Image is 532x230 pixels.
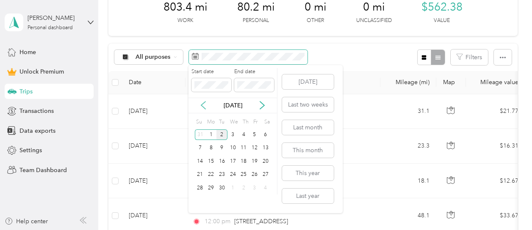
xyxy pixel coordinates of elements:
div: 6 [260,129,271,140]
button: This year [282,166,334,181]
div: 1 [227,183,238,193]
label: Start date [191,68,231,76]
td: [DATE] [122,129,186,164]
div: Sa [263,116,271,128]
button: Last two weeks [282,97,334,112]
span: Home [19,48,36,57]
div: 19 [249,156,260,167]
div: 20 [260,156,271,167]
div: 24 [227,170,238,180]
div: 30 [216,183,227,193]
th: Map [436,71,466,94]
div: 23 [216,170,227,180]
span: Transactions [19,107,54,115]
p: Work [177,17,193,25]
iframe: Everlance-gr Chat Button Frame [485,183,532,230]
td: $21.77 [466,94,525,129]
div: We [229,116,238,128]
button: Last month [282,120,334,135]
div: Tu [218,116,226,128]
td: [DATE] [122,164,186,198]
p: [DATE] [215,101,251,110]
div: 10 [227,143,238,153]
td: $12.67 [466,164,525,198]
div: 4 [260,183,271,193]
button: [DATE] [282,74,334,89]
button: Filters [451,49,488,65]
span: Team Dashboard [19,166,67,175]
th: Mileage value [466,71,525,94]
td: 31.1 [380,94,436,129]
div: 27 [260,170,271,180]
span: Trips [19,87,33,96]
div: [PERSON_NAME] [28,14,80,22]
td: 18.1 [380,164,436,198]
div: 5 [249,129,260,140]
label: End date [234,68,274,76]
th: Locations [186,71,380,94]
span: 0 mi [363,0,385,14]
div: Personal dashboard [28,25,73,30]
p: Unclassified [356,17,392,25]
td: $16.31 [466,129,525,164]
div: 1 [205,129,216,140]
p: Personal [243,17,269,25]
div: 2 [216,129,227,140]
th: Date [122,71,186,94]
td: 23.3 [380,129,436,164]
div: 7 [195,143,206,153]
div: 12 [249,143,260,153]
span: 0 mi [305,0,327,14]
div: 31 [195,129,206,140]
span: Unlock Premium [19,67,64,76]
div: 17 [227,156,238,167]
span: Settings [19,146,42,155]
div: Su [195,116,203,128]
div: 3 [249,183,260,193]
div: 18 [238,156,249,167]
span: All purposes [136,54,171,60]
div: 2 [238,183,249,193]
div: Mo [205,116,215,128]
div: 21 [195,170,206,180]
div: 11 [238,143,249,153]
div: 3 [227,129,238,140]
td: [DATE] [122,94,186,129]
span: 803.4 mi [163,0,208,14]
p: Other [307,17,324,25]
div: 9 [216,143,227,153]
div: 22 [205,170,216,180]
p: Value [434,17,450,25]
button: Help center [5,217,48,226]
span: 80.2 mi [237,0,275,14]
button: Last year [282,189,334,203]
div: Th [241,116,249,128]
div: 14 [195,156,206,167]
div: 15 [205,156,216,167]
button: This month [282,143,334,158]
div: 26 [249,170,260,180]
div: 28 [195,183,206,193]
div: 4 [238,129,249,140]
span: [STREET_ADDRESS] [234,218,288,225]
div: 16 [216,156,227,167]
div: Fr [252,116,260,128]
div: 25 [238,170,249,180]
div: 13 [260,143,271,153]
div: 8 [205,143,216,153]
span: $562.38 [421,0,463,14]
th: Mileage (mi) [380,71,436,94]
div: 29 [205,183,216,193]
span: 12:00 pm [205,217,230,226]
span: Data exports [19,126,55,135]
